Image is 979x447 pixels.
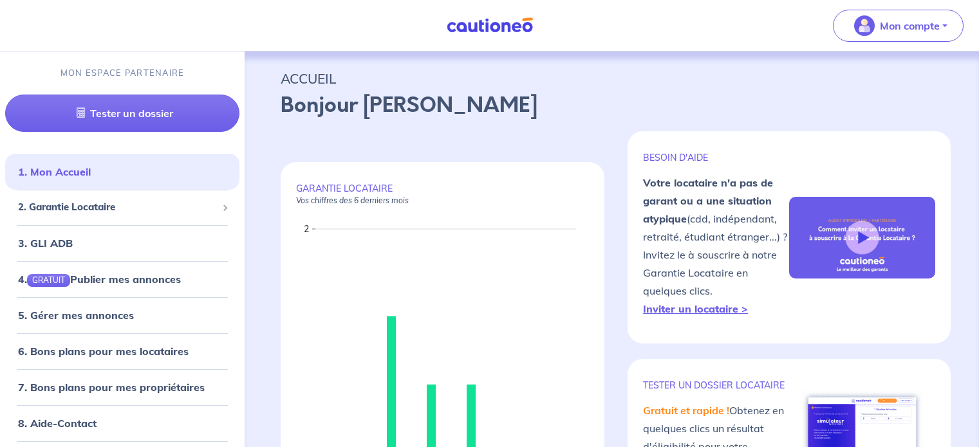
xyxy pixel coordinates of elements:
div: 8. Aide-Contact [5,410,239,436]
strong: Votre locataire n'a pas de garant ou a une situation atypique [643,176,773,225]
div: 4.GRATUITPublier mes annonces [5,266,239,292]
p: BESOIN D'AIDE [643,152,789,163]
div: 6. Bons plans pour mes locataires [5,338,239,364]
em: Gratuit et rapide ! [643,404,729,417]
span: 2. Garantie Locataire [18,200,217,215]
div: 1. Mon Accueil [5,159,239,185]
p: TESTER un dossier locataire [643,379,789,391]
p: Bonjour [PERSON_NAME] [281,90,943,121]
em: Vos chiffres des 6 derniers mois [296,196,409,205]
img: Cautioneo [442,17,538,33]
p: (cdd, indépendant, retraité, étudiant étranger...) ? Invitez le à souscrire à notre Garantie Loca... [643,174,789,318]
a: 7. Bons plans pour mes propriétaires [18,381,205,394]
a: Tester un dossier [5,95,239,132]
a: 8. Aide-Contact [18,417,97,430]
div: 2. Garantie Locataire [5,195,239,220]
a: Inviter un locataire > [643,302,748,315]
a: 3. GLI ADB [18,237,73,250]
div: 7. Bons plans pour mes propriétaires [5,374,239,400]
text: 2 [304,223,309,235]
a: 4.GRATUITPublier mes annonces [18,273,181,286]
p: MON ESPACE PARTENAIRE [61,67,185,79]
div: 3. GLI ADB [5,230,239,256]
a: 5. Gérer mes annonces [18,309,134,322]
p: GARANTIE LOCATAIRE [296,183,589,206]
a: 1. Mon Accueil [18,165,91,178]
a: 6. Bons plans pour mes locataires [18,345,189,358]
button: illu_account_valid_menu.svgMon compte [833,10,964,42]
p: ACCUEIL [281,67,943,90]
img: video-gli-new-none.jpg [789,197,935,279]
div: 5. Gérer mes annonces [5,302,239,328]
p: Mon compte [880,18,940,33]
img: illu_account_valid_menu.svg [854,15,875,36]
